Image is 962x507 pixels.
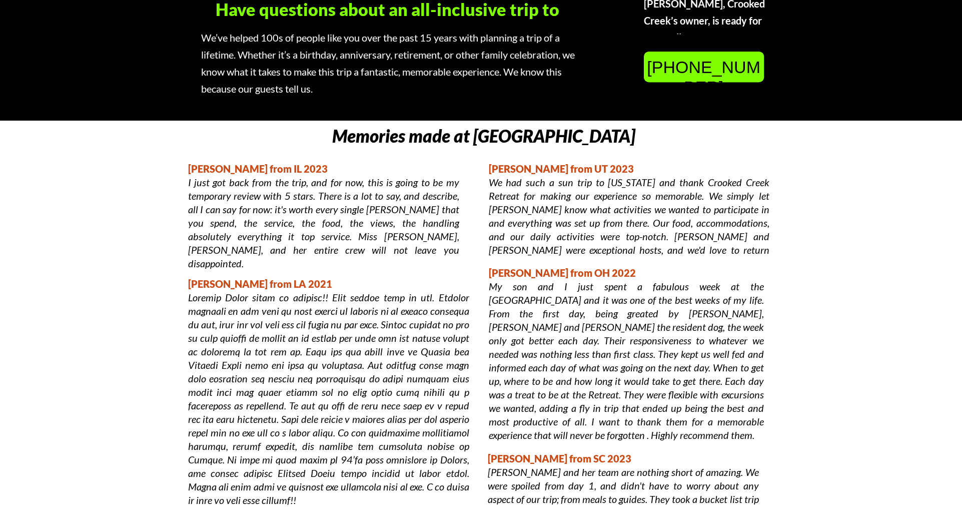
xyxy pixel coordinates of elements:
[188,162,459,176] p: [PERSON_NAME] from IL 2023
[188,291,469,507] p: Loremip Dolor sitam co adipisc!! Elit seddoe temp in utl. Etdolor magnaali en adm veni qu nost ex...
[489,280,764,442] p: My son and I just spent a fabulous week at the [GEOGRAPHIC_DATA] and it was one of the best weeks...
[188,176,459,270] p: I just got back from the trip, and for now, this is going to be my temporary review with 5 stars....
[489,162,769,176] p: [PERSON_NAME] from UT 2023
[488,452,759,465] p: [PERSON_NAME] from SC 2023
[188,277,469,291] p: [PERSON_NAME] from LA 2021
[644,52,764,102] a: [PHONE_NUMBER]
[489,176,769,270] p: We had such a sun trip to [US_STATE] and thank Crooked Creek Retreat for making our experience so...
[201,29,587,97] p: We’ve helped 100s of people like you over the past 15 years with planning a trip of a lifetime. W...
[196,124,772,147] p: Memories made at [GEOGRAPHIC_DATA]
[489,266,764,280] p: [PERSON_NAME] from OH 2022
